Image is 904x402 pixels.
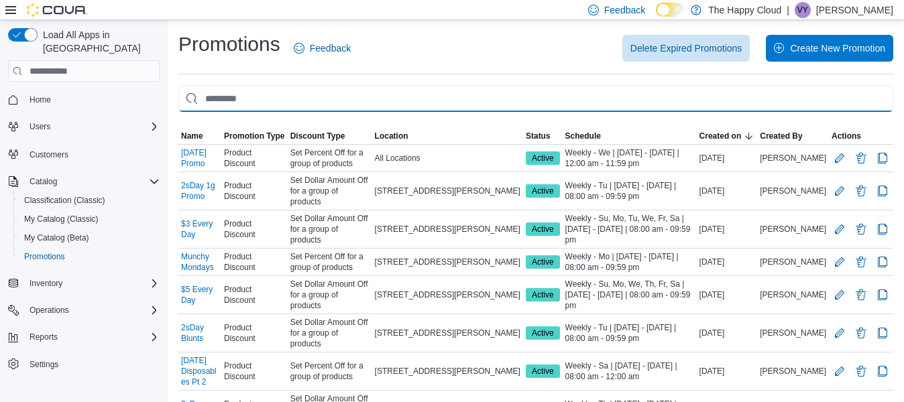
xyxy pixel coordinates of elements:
button: My Catalog (Beta) [13,228,165,247]
button: My Catalog (Classic) [13,210,165,228]
span: Active [526,364,560,378]
span: Weekly - Tu | [DATE] - [DATE] | 08:00 am - 09:59 pm [565,180,694,202]
span: Classification (Classic) [19,192,160,208]
button: Inventory [3,274,165,293]
span: [PERSON_NAME] [760,257,826,267]
div: Set Dollar Amount Off for a group of products [288,276,372,314]
input: Dark Mode [656,3,684,17]
button: Users [3,117,165,136]
span: Active [526,255,560,269]
span: Settings [24,356,160,373]
button: Reports [3,328,165,346]
span: Weekly - Sa | [DATE] - [DATE] | 08:00 am - 12:00 am [565,360,694,382]
span: Product Discount [224,284,285,306]
span: Users [30,121,50,132]
div: Set Percent Off for a group of products [288,249,372,275]
div: Vivian Yattaw [795,2,811,18]
span: Users [24,119,160,135]
span: Operations [24,302,160,318]
button: Delete Promotion [853,183,869,199]
button: Discount Type [288,128,372,144]
button: Catalog [24,174,62,190]
span: Classification (Classic) [24,195,105,206]
h1: Promotions [178,31,280,58]
p: The Happy Cloud [708,2,781,18]
p: [PERSON_NAME] [816,2,893,18]
button: Edit Promotion [832,254,848,270]
span: [STREET_ADDRESS][PERSON_NAME] [375,366,520,377]
span: Reports [30,332,58,342]
button: Clone Promotion [874,287,891,303]
span: [STREET_ADDRESS][PERSON_NAME] [375,328,520,338]
span: Active [532,327,554,339]
span: Load All Apps in [GEOGRAPHIC_DATA] [38,28,160,55]
a: My Catalog (Beta) [19,230,95,246]
button: Edit Promotion [832,150,848,166]
span: Active [526,151,560,165]
div: [DATE] [697,325,758,341]
a: $3 Every Day [181,218,219,240]
button: Clone Promotion [874,363,891,379]
button: Edit Promotion [832,287,848,303]
span: [PERSON_NAME] [760,224,826,234]
div: Set Dollar Amount Off for a group of products [288,172,372,210]
span: [PERSON_NAME] [760,153,826,163]
span: [STREET_ADDRESS][PERSON_NAME] [375,224,520,234]
div: [DATE] [697,150,758,166]
span: Reports [24,329,160,345]
span: Weekly - Su, Mo, Tu, We, Fr, Sa | [DATE] - [DATE] | 08:00 am - 09:59 pm [565,213,694,245]
button: Name [178,128,221,144]
p: | [787,2,789,18]
div: [DATE] [697,254,758,270]
div: Set Percent Off for a group of products [288,358,372,385]
span: Weekly - Mo | [DATE] - [DATE] | 08:00 am - 09:59 pm [565,251,694,273]
span: Active [532,289,554,301]
a: 2sDay 1g Promo [181,180,219,202]
button: Schedule [563,128,697,144]
a: Munchy Mondays [181,251,219,273]
button: Create New Promotion [766,35,893,62]
span: My Catalog (Beta) [24,232,89,243]
button: Delete Promotion [853,287,869,303]
span: Weekly - Su, Mo, We, Th, Fr, Sa | [DATE] - [DATE] | 08:00 am - 09:59 pm [565,279,694,311]
span: Active [532,223,554,235]
div: Set Dollar Amount Off for a group of products [288,314,372,352]
button: Reports [24,329,63,345]
span: Active [526,326,560,340]
button: Clone Promotion [874,183,891,199]
div: [DATE] [697,363,758,379]
span: Active [532,185,554,197]
span: Created on [699,131,742,141]
span: Home [24,91,160,108]
span: Inventory [24,275,160,291]
span: All Locations [375,153,420,163]
button: Delete Promotion [853,254,869,270]
a: $5 Every Day [181,284,219,306]
span: Weekly - We | [DATE] - [DATE] | 12:00 am - 11:59 pm [565,147,694,169]
span: Location [375,131,408,141]
span: Delete Expired Promotions [630,42,742,55]
span: Create New Promotion [790,42,885,55]
button: Delete Expired Promotions [622,35,750,62]
img: Cova [27,3,87,17]
span: My Catalog (Beta) [19,230,160,246]
span: [PERSON_NAME] [760,289,826,300]
a: Promotions [19,249,70,265]
div: Set Dollar Amount Off for a group of products [288,210,372,248]
span: VY [797,2,808,18]
span: Product Discount [224,360,285,382]
button: Clone Promotion [874,221,891,237]
button: Delete Promotion [853,150,869,166]
span: Product Discount [224,251,285,273]
button: Created By [757,128,829,144]
a: Classification (Classic) [19,192,111,208]
span: Weekly - Tu | [DATE] - [DATE] | 08:00 am - 09:59 pm [565,322,694,344]
span: Inventory [30,278,62,289]
button: Clone Promotion [874,254,891,270]
span: Settings [30,359,58,370]
span: Active [526,222,560,236]
button: Operations [3,301,165,320]
button: Home [3,90,165,109]
div: [DATE] [697,183,758,199]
